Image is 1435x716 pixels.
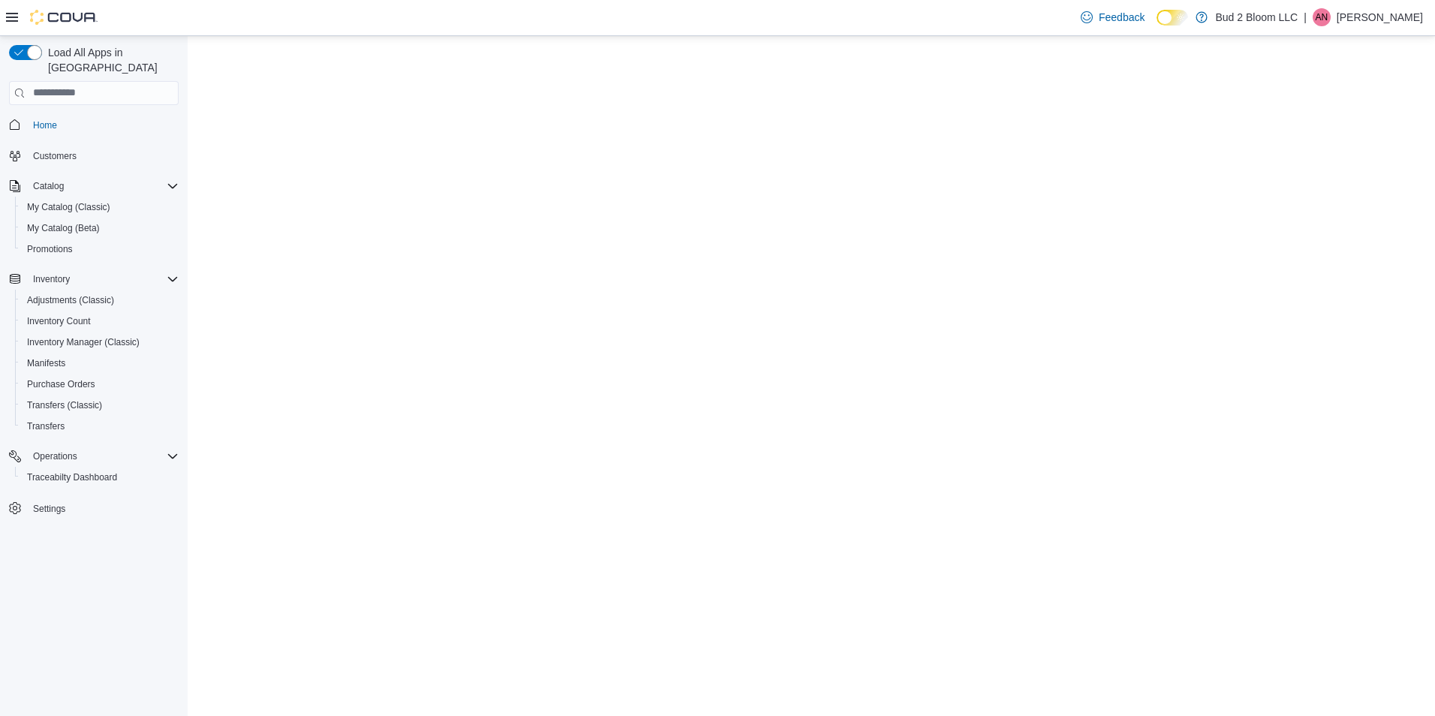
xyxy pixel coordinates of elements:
a: Inventory Count [21,312,97,330]
button: Catalog [27,177,70,195]
a: Inventory Manager (Classic) [21,333,146,351]
button: Catalog [3,176,185,197]
span: AN [1316,8,1328,26]
p: Bud 2 Bloom LLC [1215,8,1298,26]
span: My Catalog (Beta) [27,222,100,234]
span: Load All Apps in [GEOGRAPHIC_DATA] [42,45,179,75]
span: Manifests [21,354,179,372]
div: Angel Nieves [1313,8,1331,26]
a: Feedback [1075,2,1151,32]
a: Adjustments (Classic) [21,291,120,309]
button: Purchase Orders [15,374,185,395]
button: Promotions [15,239,185,260]
span: Promotions [27,243,73,255]
span: Traceabilty Dashboard [27,471,117,483]
a: Customers [27,147,83,165]
button: Traceabilty Dashboard [15,467,185,488]
p: [PERSON_NAME] [1337,8,1423,26]
button: My Catalog (Classic) [15,197,185,218]
button: Manifests [15,353,185,374]
span: Promotions [21,240,179,258]
span: Inventory Manager (Classic) [27,336,140,348]
span: Settings [33,503,65,515]
nav: Complex example [9,108,179,558]
a: Settings [27,500,71,518]
span: Catalog [27,177,179,195]
button: Adjustments (Classic) [15,290,185,311]
span: Transfers [27,420,65,432]
button: Inventory Count [15,311,185,332]
button: Inventory [27,270,76,288]
span: My Catalog (Classic) [27,201,110,213]
a: Transfers (Classic) [21,396,108,414]
button: Operations [3,446,185,467]
span: Adjustments (Classic) [27,294,114,306]
a: Transfers [21,417,71,435]
a: Promotions [21,240,79,258]
button: Transfers [15,416,185,437]
span: My Catalog (Beta) [21,219,179,237]
button: Settings [3,497,185,519]
span: Traceabilty Dashboard [21,468,179,486]
a: My Catalog (Beta) [21,219,106,237]
span: Operations [27,447,179,465]
span: Transfers [21,417,179,435]
span: Manifests [27,357,65,369]
span: Catalog [33,180,64,192]
span: Transfers (Classic) [21,396,179,414]
span: Inventory Manager (Classic) [21,333,179,351]
p: | [1304,8,1307,26]
span: Adjustments (Classic) [21,291,179,309]
span: Customers [27,146,179,165]
span: Inventory [33,273,70,285]
button: Inventory [3,269,185,290]
span: Settings [27,498,179,517]
span: Transfers (Classic) [27,399,102,411]
a: My Catalog (Classic) [21,198,116,216]
a: Home [27,116,63,134]
span: My Catalog (Classic) [21,198,179,216]
button: My Catalog (Beta) [15,218,185,239]
button: Operations [27,447,83,465]
a: Manifests [21,354,71,372]
span: Purchase Orders [21,375,179,393]
span: Home [33,119,57,131]
span: Purchase Orders [27,378,95,390]
button: Home [3,114,185,136]
span: Home [27,116,179,134]
span: Feedback [1099,10,1145,25]
img: Cova [30,10,98,25]
button: Customers [3,145,185,167]
a: Purchase Orders [21,375,101,393]
button: Inventory Manager (Classic) [15,332,185,353]
span: Customers [33,150,77,162]
button: Transfers (Classic) [15,395,185,416]
input: Dark Mode [1157,10,1188,26]
span: Operations [33,450,77,462]
span: Inventory [27,270,179,288]
span: Inventory Count [21,312,179,330]
a: Traceabilty Dashboard [21,468,123,486]
span: Inventory Count [27,315,91,327]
